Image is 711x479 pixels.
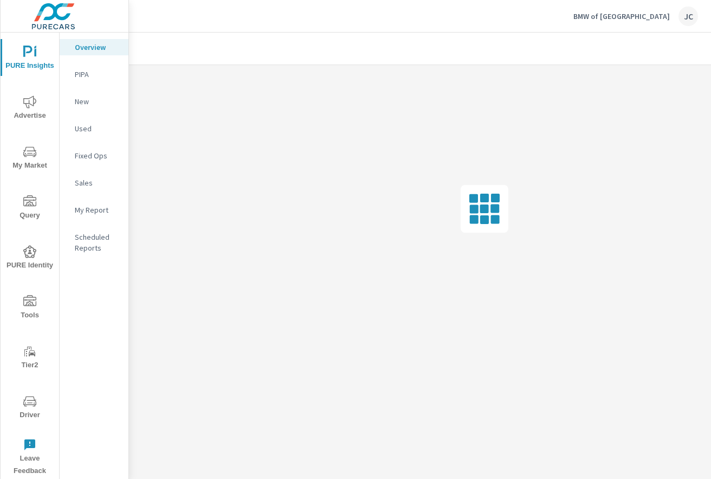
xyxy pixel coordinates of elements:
span: My Market [4,145,56,172]
p: BMW of [GEOGRAPHIC_DATA] [573,11,670,21]
div: Overview [60,39,128,55]
div: Sales [60,175,128,191]
div: My Report [60,202,128,218]
p: Sales [75,177,120,188]
span: Query [4,195,56,222]
p: Used [75,123,120,134]
span: Tools [4,295,56,322]
p: Overview [75,42,120,53]
div: JC [678,7,698,26]
span: Driver [4,395,56,421]
span: Leave Feedback [4,438,56,477]
span: PURE Insights [4,46,56,72]
div: Fixed Ops [60,148,128,164]
p: PIPA [75,69,120,80]
div: Used [60,120,128,137]
div: Scheduled Reports [60,229,128,256]
div: New [60,93,128,110]
span: PURE Identity [4,245,56,272]
span: Tier2 [4,345,56,372]
p: New [75,96,120,107]
p: My Report [75,205,120,215]
div: PIPA [60,66,128,82]
span: Advertise [4,95,56,122]
p: Scheduled Reports [75,232,120,253]
p: Fixed Ops [75,150,120,161]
